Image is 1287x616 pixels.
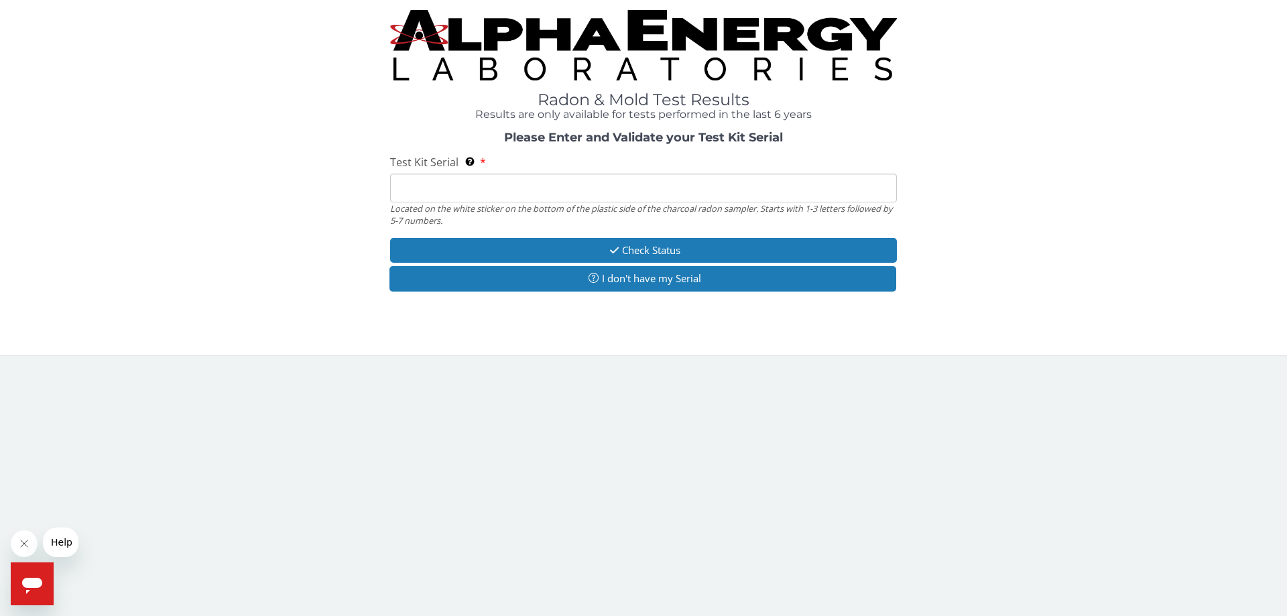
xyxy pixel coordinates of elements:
[390,109,897,121] h4: Results are only available for tests performed in the last 6 years
[11,562,54,605] iframe: Button to launch messaging window
[389,266,896,291] button: I don't have my Serial
[43,528,78,557] iframe: Message from company
[504,130,783,145] strong: Please Enter and Validate your Test Kit Serial
[390,238,897,263] button: Check Status
[390,91,897,109] h1: Radon & Mold Test Results
[390,10,897,80] img: TightCrop.jpg
[390,202,897,227] div: Located on the white sticker on the bottom of the plastic side of the charcoal radon sampler. Sta...
[11,530,38,557] iframe: Close message
[390,155,458,170] span: Test Kit Serial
